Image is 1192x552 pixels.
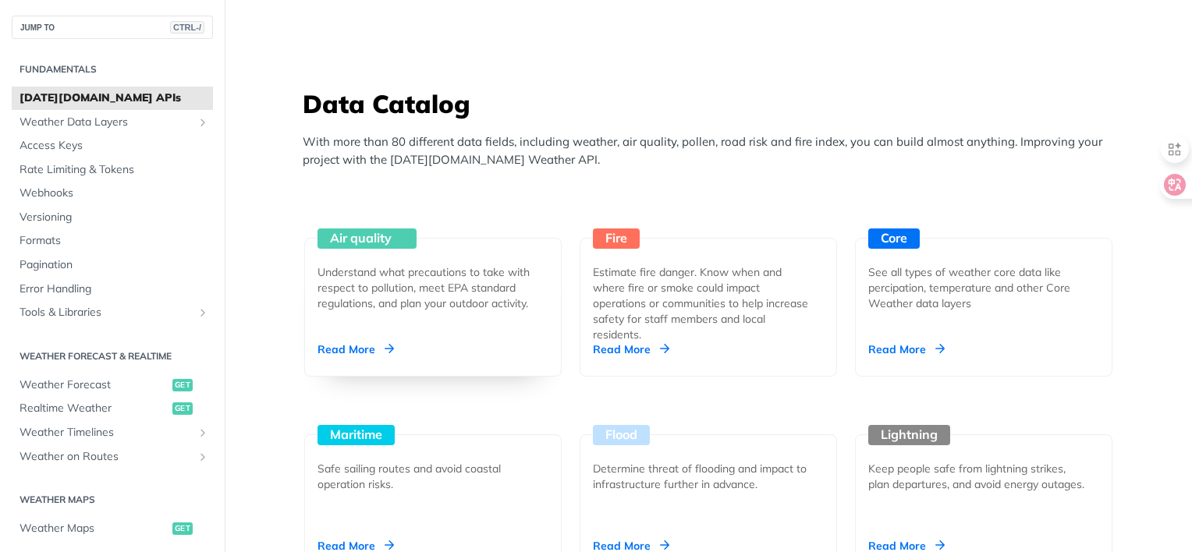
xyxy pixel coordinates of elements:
a: Tools & LibrariesShow subpages for Tools & Libraries [12,301,213,324]
div: Core [868,228,920,249]
a: Air quality Understand what precautions to take with respect to pollution, meet EPA standard regu... [298,180,568,377]
a: Core See all types of weather core data like percipation, temperature and other Core Weather data... [849,180,1119,377]
div: See all types of weather core data like percipation, temperature and other Core Weather data layers [868,264,1087,311]
span: Weather Timelines [20,425,193,441]
span: Tools & Libraries [20,305,193,320]
span: Error Handling [20,281,209,297]
span: get [172,402,193,415]
span: Webhooks [20,186,209,201]
button: Show subpages for Weather on Routes [197,451,209,463]
button: Show subpages for Weather Data Layers [197,116,209,129]
div: Keep people safe from lightning strikes, plan departures, and avoid energy outages. [868,461,1087,492]
span: Weather Data Layers [20,115,193,130]
a: Rate Limiting & Tokens [12,158,213,182]
span: get [172,379,193,391]
a: Realtime Weatherget [12,397,213,420]
button: Show subpages for Weather Timelines [197,426,209,439]
a: Versioning [12,206,213,229]
div: Flood [593,425,650,445]
button: Show subpages for Tools & Libraries [197,306,209,319]
span: Rate Limiting & Tokens [20,162,209,178]
a: Error Handling [12,278,213,301]
span: Weather Maps [20,521,169,536]
span: Formats [20,233,209,249]
a: Pagination [12,253,213,277]
a: [DATE][DOMAIN_NAME] APIs [12,87,213,110]
a: Weather on RoutesShow subpages for Weather on Routes [12,445,213,469]
span: Pagination [20,257,209,273]
button: JUMP TOCTRL-/ [12,16,213,39]
div: Lightning [868,425,950,445]
span: Access Keys [20,138,209,154]
a: Weather Mapsget [12,517,213,540]
h3: Data Catalog [303,87,1122,121]
h2: Weather Forecast & realtime [12,349,213,363]
div: Maritime [318,425,395,445]
span: Realtime Weather [20,401,169,416]
a: Weather TimelinesShow subpages for Weather Timelines [12,421,213,444]
div: Air quality [318,228,417,249]
span: [DATE][DOMAIN_NAME] APIs [20,90,209,106]
span: get [172,522,193,535]
span: CTRL-/ [170,21,204,34]
a: Fire Estimate fire danger. Know when and where fire or smoke could impact operations or communiti... [573,180,843,377]
a: Webhooks [12,182,213,205]
span: Weather on Routes [20,449,193,465]
div: Understand what precautions to take with respect to pollution, meet EPA standard regulations, and... [318,264,536,311]
div: Estimate fire danger. Know when and where fire or smoke could impact operations or communities to... [593,264,811,342]
p: With more than 80 different data fields, including weather, air quality, pollen, road risk and fi... [303,133,1122,168]
span: Weather Forecast [20,377,169,393]
div: Read More [868,341,945,357]
span: Versioning [20,210,209,225]
a: Formats [12,229,213,253]
a: Access Keys [12,134,213,157]
div: Read More [318,341,394,357]
h2: Fundamentals [12,62,213,76]
div: Safe sailing routes and avoid coastal operation risks. [318,461,536,492]
div: Fire [593,228,640,249]
a: Weather Data LayersShow subpages for Weather Data Layers [12,111,213,134]
div: Determine threat of flooding and impact to infrastructure further in advance. [593,461,811,492]
h2: Weather Maps [12,493,213,507]
div: Read More [593,341,669,357]
a: Weather Forecastget [12,373,213,397]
